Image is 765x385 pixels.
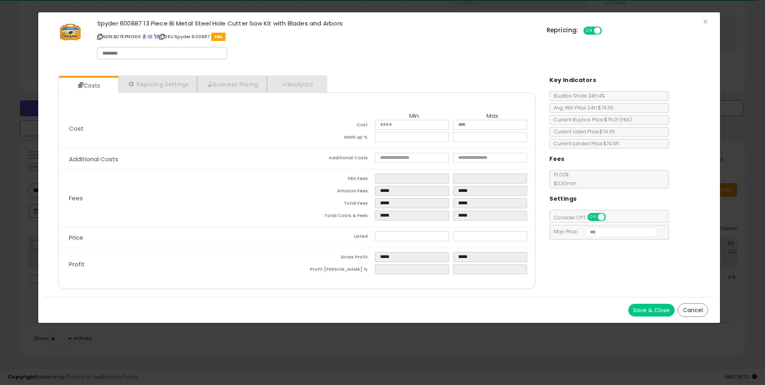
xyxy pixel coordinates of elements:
[453,113,531,120] th: Max
[59,20,82,44] img: 51cZUmlqdnL._SL60_.jpg
[550,128,615,135] span: Current Listed Price: $74.95
[297,231,375,244] td: Listed
[588,214,598,221] span: ON
[211,33,226,41] span: FBA
[63,261,297,268] p: Profit
[297,211,375,223] td: Total Costs & Fees
[63,235,297,241] p: Price
[549,75,596,85] h5: Key Indicators
[63,195,297,201] p: Fees
[297,264,375,277] td: Profit [PERSON_NAME] %
[584,27,594,34] span: ON
[97,30,535,43] p: ASIN: B07KPN136K | SKU: Spyder 600887
[703,16,708,27] span: ×
[619,116,632,123] span: ( FBA )
[550,104,614,111] span: Avg. Win Price 24h: $74.95
[550,92,605,99] span: BuyBox Share 24h: 4%
[375,113,453,120] th: Min
[600,27,613,34] span: OFF
[63,156,297,162] p: Additional Costs
[549,194,577,204] h5: Settings
[142,33,147,40] a: BuyBox page
[97,20,535,26] h3: Spyder 600887 13 Piece Bi Metal Steel Hole Cutter Saw Kit with Blades and Arbors
[297,186,375,198] td: Amazon Fees
[547,27,579,33] h5: Repricing:
[148,33,152,40] a: All offer listings
[550,116,632,123] span: Current Buybox Price:
[550,180,577,187] span: $0.30 min
[297,252,375,264] td: Gross Profit
[678,303,708,317] button: Cancel
[154,33,158,40] a: Your listing only
[550,140,619,147] span: Current Landed Price: $74.95
[197,76,267,92] a: Business Pricing
[118,76,197,92] a: Repricing Settings
[550,214,616,221] span: Consider CPT:
[550,228,656,235] span: Map Price:
[297,174,375,186] td: FBA Fees
[550,171,577,187] span: 15.00 %
[297,120,375,132] td: Cost
[63,125,297,132] p: Cost
[628,304,675,317] button: Save & Close
[59,78,118,94] a: Costs
[297,198,375,211] td: Total Fees
[605,214,618,221] span: OFF
[297,153,375,165] td: Additional Costs
[604,116,632,123] span: $75.01
[549,154,565,164] h5: Fees
[267,76,326,92] a: Analytics
[297,132,375,145] td: Mark up %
